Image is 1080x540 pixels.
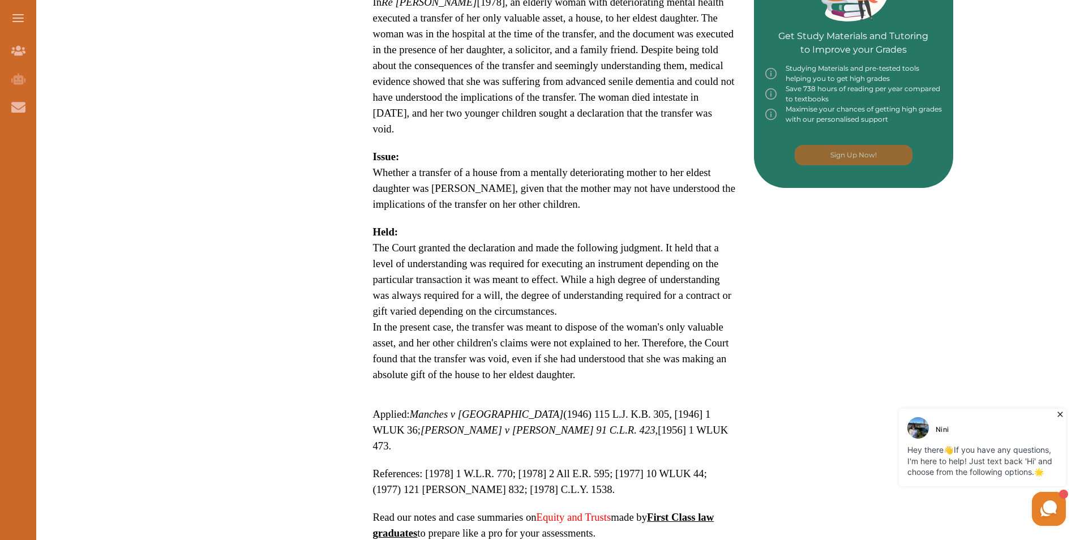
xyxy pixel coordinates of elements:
span: In the present case, the transfer was meant to dispose of the woman's only valuable asset, and he... [373,321,729,380]
img: info-img [765,63,777,84]
button: [object Object] [795,145,912,165]
p: Sign Up Now! [830,150,877,160]
strong: Held: [373,226,398,238]
a: Equity and Trusts [537,511,611,523]
iframe: Reviews Badge Ribbon Widget [768,233,983,260]
div: Maximise your chances of getting high grades with our personalised support [765,104,942,125]
em: Manches v [GEOGRAPHIC_DATA] [410,408,564,420]
img: info-img [765,84,777,104]
strong: Issue: [373,151,400,162]
span: Whether a transfer of a house from a mentally deteriorating mother to her eldest daughter was [PE... [373,166,735,210]
img: info-img [765,104,777,125]
div: Save 738 hours of reading per year compared to textbooks [765,84,942,104]
span: Applied: (1946) 115 L.J. K.B. 305, [1946] 1 WLUK 36; [1956] 1 WLUK 473. [373,408,728,452]
div: Studying Materials and pre-tested tools helping you to get high grades [765,63,942,84]
span: Read our notes and case summaries on [373,511,537,523]
em: [PERSON_NAME] v [PERSON_NAME] 91 C.L.R. 423, [421,424,658,436]
span: The Court granted the declaration and made the following judgment. It held that a level of unders... [373,242,732,317]
iframe: HelpCrunch [808,406,1069,529]
span: References: [1978] 1 W.L.R. 770; [1978] 2 All E.R. 595; [1977] 10 WLUK 44; (1977) 121 [PERSON_NAM... [373,468,707,495]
